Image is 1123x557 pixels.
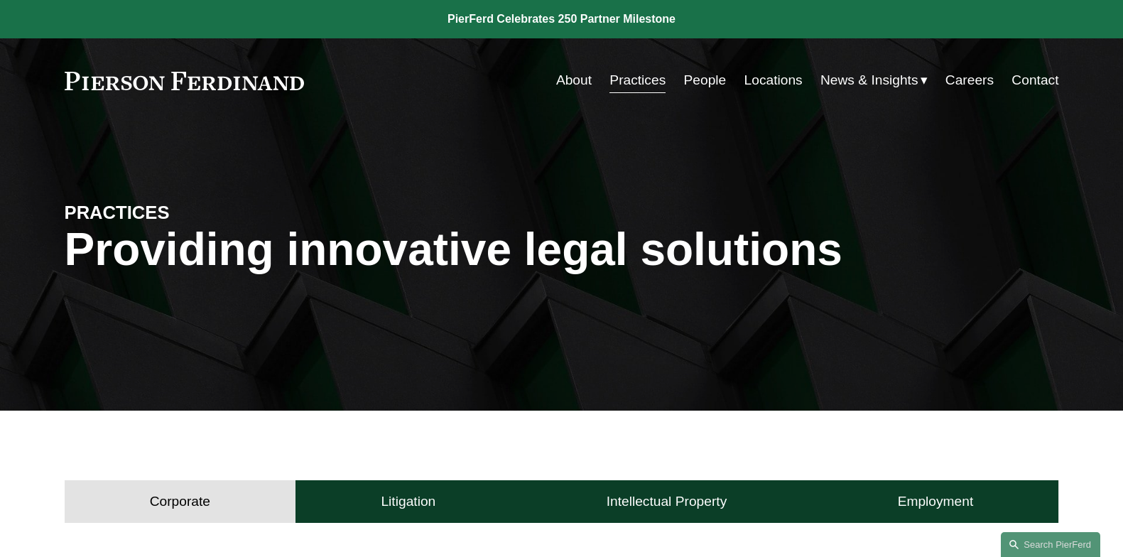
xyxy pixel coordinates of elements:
[820,68,918,93] span: News & Insights
[820,67,928,94] a: folder dropdown
[1001,532,1100,557] a: Search this site
[381,493,435,510] h4: Litigation
[684,67,727,94] a: People
[744,67,803,94] a: Locations
[609,67,666,94] a: Practices
[150,493,210,510] h4: Corporate
[65,201,313,224] h4: PRACTICES
[607,493,727,510] h4: Intellectual Property
[1011,67,1058,94] a: Contact
[65,224,1059,276] h1: Providing innovative legal solutions
[945,67,994,94] a: Careers
[898,493,974,510] h4: Employment
[556,67,592,94] a: About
